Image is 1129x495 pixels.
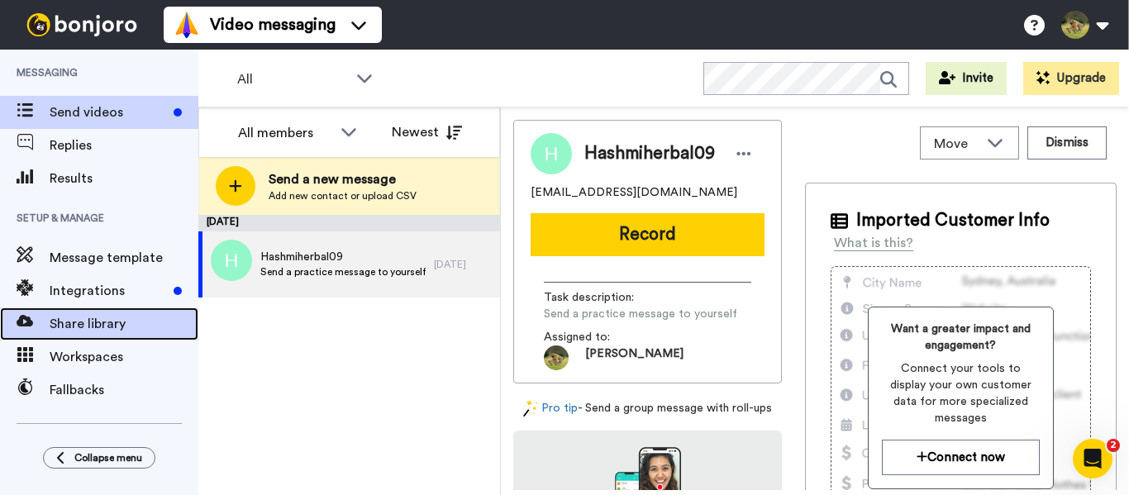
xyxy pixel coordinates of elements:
span: Video messaging [210,13,336,36]
span: Send videos [50,102,167,122]
div: [DATE] [434,258,492,271]
span: Workspaces [50,347,198,367]
span: Fallbacks [50,380,198,400]
span: Collapse menu [74,451,142,464]
button: Collapse menu [43,447,155,469]
span: Replies [50,136,198,155]
div: All members [238,123,332,143]
span: Connect your tools to display your own customer data for more specialized messages [882,360,1040,426]
span: [PERSON_NAME] [585,345,684,370]
span: 2 [1107,439,1120,452]
span: All [237,69,348,89]
span: Results [50,169,198,188]
span: Imported Customer Info [856,208,1050,233]
img: ACg8ocJvcS6TeR2oDb-cqKm0CAGbpErLhA4kWwLBiJrU7FX7GqE=s96-c [544,345,569,370]
button: Connect now [882,440,1040,475]
span: Hashmiherbal09 [260,249,426,265]
span: Message template [50,248,198,268]
button: Newest [379,116,474,149]
button: Upgrade [1023,62,1119,95]
button: Record [531,213,765,256]
img: Image of Hashmiherbal09 [531,133,572,174]
img: bj-logo-header-white.svg [20,13,144,36]
span: Want a greater impact and engagement? [882,321,1040,354]
span: Send a new message [269,169,417,189]
iframe: Intercom live chat [1073,439,1112,478]
span: Send a practice message to yourself [260,265,426,278]
span: Task description : [544,289,660,306]
span: [EMAIL_ADDRESS][DOMAIN_NAME] [531,184,737,201]
span: Add new contact or upload CSV [269,189,417,202]
span: Share library [50,314,198,334]
span: Integrations [50,281,167,301]
div: What is this? [834,233,913,253]
button: Invite [926,62,1007,95]
span: Assigned to: [544,329,660,345]
div: [DATE] [198,215,500,231]
img: vm-color.svg [174,12,200,38]
span: Hashmiherbal09 [584,141,715,166]
span: Send a practice message to yourself [544,306,737,322]
img: magic-wand.svg [523,400,538,417]
img: h.png [211,240,252,281]
a: Pro tip [523,400,578,417]
button: Dismiss [1027,126,1107,159]
span: Move [934,134,979,154]
div: - Send a group message with roll-ups [513,400,782,417]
